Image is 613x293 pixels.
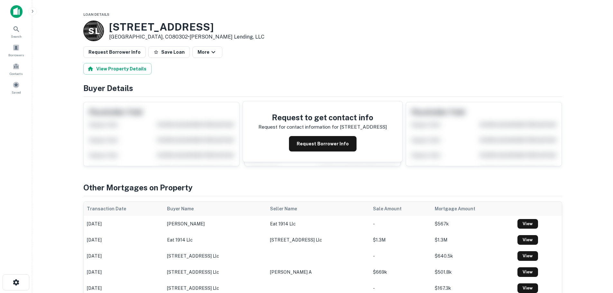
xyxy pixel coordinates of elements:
[83,21,104,41] a: S L
[11,34,22,39] span: Search
[83,46,146,58] button: Request Borrower Info
[370,264,432,280] td: $669k
[267,216,370,232] td: eat 1914 llc
[581,242,613,272] iframe: Chat Widget
[267,264,370,280] td: [PERSON_NAME] a
[370,202,432,216] th: Sale Amount
[267,232,370,248] td: [STREET_ADDRESS] llc
[432,264,514,280] td: $501.8k
[84,232,164,248] td: [DATE]
[370,248,432,264] td: -
[517,219,538,229] a: View
[84,248,164,264] td: [DATE]
[2,41,30,59] a: Borrowers
[2,60,30,78] a: Contacts
[164,264,267,280] td: [STREET_ADDRESS] llc
[190,34,265,40] a: [PERSON_NAME] Lending, LLC
[258,123,339,131] p: Request for contact information for
[8,52,24,58] span: Borrowers
[517,283,538,293] a: View
[84,202,164,216] th: Transaction Date
[432,202,514,216] th: Mortgage Amount
[432,216,514,232] td: $567k
[164,216,267,232] td: [PERSON_NAME]
[192,46,222,58] button: More
[432,232,514,248] td: $1.3M
[289,136,357,151] button: Request Borrower Info
[164,232,267,248] td: eat 1914 llc
[148,46,190,58] button: Save Loan
[83,13,109,16] span: Loan Details
[370,216,432,232] td: -
[517,235,538,245] a: View
[432,248,514,264] td: $640.5k
[83,82,562,94] h4: Buyer Details
[164,248,267,264] td: [STREET_ADDRESS] llc
[10,5,23,18] img: capitalize-icon.png
[164,202,267,216] th: Buyer Name
[88,25,99,37] p: S L
[84,264,164,280] td: [DATE]
[83,63,152,75] button: View Property Details
[517,267,538,277] a: View
[2,23,30,40] a: Search
[267,202,370,216] th: Seller Name
[83,182,562,193] h4: Other Mortgages on Property
[258,112,387,123] h4: Request to get contact info
[517,251,538,261] a: View
[10,71,23,76] span: Contacts
[84,216,164,232] td: [DATE]
[109,33,265,41] p: [GEOGRAPHIC_DATA], CO80302 •
[370,232,432,248] td: $1.3M
[12,90,21,95] span: Saved
[109,21,265,33] h3: [STREET_ADDRESS]
[340,123,387,131] p: [STREET_ADDRESS]
[2,79,30,96] a: Saved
